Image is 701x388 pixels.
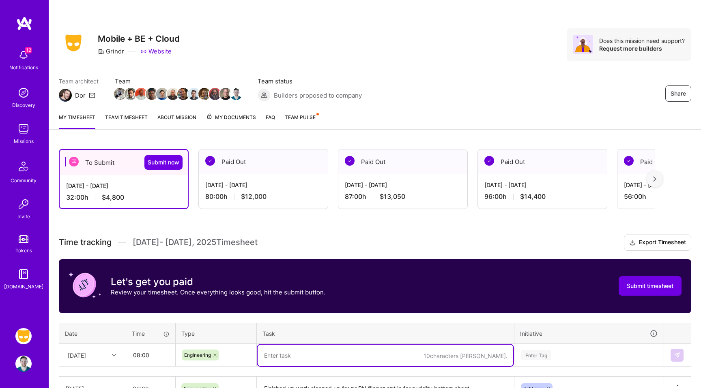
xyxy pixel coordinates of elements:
img: Paid Out [484,156,494,166]
button: Share [665,85,691,102]
div: Enter Tag [521,349,551,361]
a: Team Member Avatar [220,87,231,101]
a: Team Member Avatar [189,87,199,101]
a: Team Member Avatar [136,87,146,101]
span: Submit timesheet [627,282,673,290]
i: icon Download [629,239,636,247]
img: Team Member Avatar [198,88,211,100]
div: Dor [75,91,86,100]
div: [DATE] - [DATE] [66,181,181,190]
div: Paid Out [338,149,467,174]
a: Team Member Avatar [199,87,210,101]
a: Team Member Avatar [146,87,157,101]
button: Export Timesheet [624,235,691,251]
span: Team [115,77,241,85]
div: Discovery [12,101,35,109]
div: [DATE] - [DATE] [205,181,321,189]
span: Time tracking [59,237,112,247]
img: bell [15,47,32,63]
img: Team Member Avatar [156,88,168,100]
th: Type [176,323,257,344]
span: $13,050 [380,192,405,201]
div: Grindr [98,47,124,55]
span: Team Pulse [285,114,316,120]
img: Team Member Avatar [209,88,221,100]
div: 32:00 h [66,193,181,202]
img: teamwork [15,121,32,137]
a: Grindr: Mobile + BE + Cloud [13,328,34,344]
img: logo [16,16,32,31]
a: Team Pulse [285,113,318,129]
div: Request more builders [599,45,685,52]
div: Invite [17,212,30,221]
div: 87:00 h [345,192,461,201]
img: Team Member Avatar [146,88,158,100]
a: Team Member Avatar [115,87,125,101]
span: Engineering [184,352,211,358]
div: [DATE] [68,351,86,359]
img: guide book [15,266,32,282]
img: Team Member Avatar [230,88,242,100]
span: Team architect [59,77,99,85]
span: Builders proposed to company [274,91,362,100]
a: Team Member Avatar [168,87,178,101]
i: icon CompanyGray [98,48,104,55]
a: About Mission [157,113,196,129]
button: Submit now [144,155,183,170]
a: Team Member Avatar [231,87,241,101]
a: Team Member Avatar [157,87,168,101]
div: Initiative [520,329,658,338]
img: discovery [15,85,32,101]
img: Team Member Avatar [219,88,232,100]
img: Paid Out [345,156,355,166]
img: right [653,176,656,182]
img: Company Logo [59,32,88,54]
span: [DATE] - [DATE] , 2025 Timesheet [133,237,258,247]
a: Team Member Avatar [178,87,189,101]
button: Submit timesheet [619,276,682,296]
img: Grindr: Mobile + BE + Cloud [15,328,32,344]
a: FAQ [266,113,275,129]
img: Community [14,157,33,176]
span: Submit now [148,158,179,166]
img: Avatar [573,35,593,54]
th: Date [59,323,126,344]
i: icon Chevron [112,353,116,357]
div: Notifications [9,63,38,72]
span: 12 [25,47,32,53]
a: My Documents [206,113,256,129]
div: Does this mission need support? [599,37,685,45]
div: [DOMAIN_NAME] [4,282,43,291]
span: $14,400 [520,192,546,201]
img: Team Member Avatar [188,88,200,100]
a: Team Member Avatar [210,87,220,101]
h3: Let's get you paid [111,276,325,288]
div: 96:00 h [484,192,600,201]
div: [DATE] - [DATE] [345,181,461,189]
a: Website [140,47,172,55]
img: Paid Out [205,156,215,166]
span: $12,000 [241,192,267,201]
a: Team Member Avatar [125,87,136,101]
img: To Submit [69,157,79,166]
th: Task [257,323,514,344]
input: HH:MM [127,344,175,366]
div: 80:00 h [205,192,321,201]
p: Review your timesheet. Once everything looks good, hit the submit button. [111,288,325,296]
span: $4,800 [102,193,124,202]
div: Paid Out [478,149,607,174]
i: icon Mail [89,92,95,98]
a: User Avatar [13,356,34,372]
img: Team Member Avatar [167,88,179,100]
a: Team timesheet [105,113,148,129]
span: Team status [258,77,362,85]
div: Time [132,329,170,338]
div: Missions [14,137,34,145]
img: Team Member Avatar [125,88,137,100]
img: Submit [674,352,680,358]
div: Paid Out [199,149,328,174]
img: Paid Out [624,156,634,166]
a: My timesheet [59,113,95,129]
span: My Documents [206,113,256,122]
div: 10 characters [PERSON_NAME]. [424,352,507,360]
